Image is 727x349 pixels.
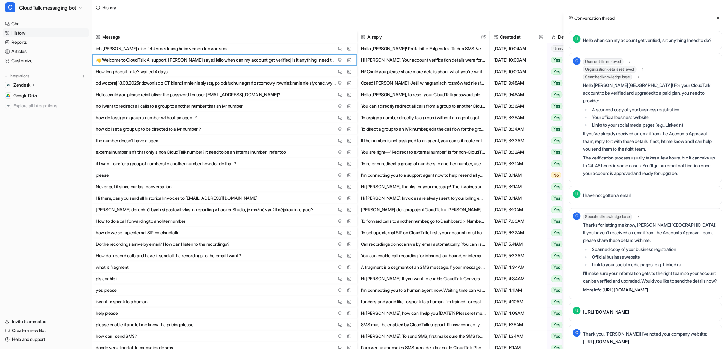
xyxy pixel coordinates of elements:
[492,192,544,204] span: [DATE] 8:11AM
[96,307,118,319] p: help please
[492,66,544,77] span: [DATE] 10:00AM
[3,335,89,344] a: Help and support
[3,38,89,47] a: Reports
[96,158,236,169] p: if I want to refer a group of numbers to another number how do I do that ?
[551,252,562,259] span: Yes
[492,330,544,342] span: [DATE] 1:34AM
[547,146,586,158] button: Yes
[573,57,580,65] span: C
[551,287,562,293] span: Yes
[361,158,486,169] button: To refer or redirect a group of numbers to another number, use the Call Flow Designer. For each n...
[547,66,586,77] button: Yes
[361,273,486,284] button: Hi [PERSON_NAME]! If you want to enable CloudTalk Conversation Intelligence, go to Account > Sett...
[3,56,89,65] a: Customize
[492,146,544,158] span: [DATE] 8:32AM
[583,154,718,177] p: The verification process usually takes a few hours, but it can take up to 24-48 hours in some cas...
[551,149,562,155] span: Yes
[3,91,89,100] a: Google DriveGoogle Drive
[547,215,586,227] button: Yes
[361,89,486,100] button: Hello [PERSON_NAME], to reset your CloudTalk password, please visit [URL][DOMAIN_NAME] and enter ...
[492,31,544,43] span: Created at
[96,261,129,273] p: what is fragment
[96,215,185,227] p: How to do a call forwarding to anohter number
[96,169,109,181] p: please
[547,89,586,100] button: Yes
[547,112,586,123] button: Yes
[361,215,486,227] button: To forward calls to another number, go to Dashboard > Numbers > Edit (pencil icon) > Configure Ca...
[551,45,578,52] span: Unavailable
[492,227,544,238] span: [DATE] 6:32AM
[583,213,632,220] span: Searched knowledge base
[551,172,561,178] span: No
[96,330,137,342] p: how can I send SMS?
[492,169,544,181] span: [DATE] 8:11AM
[96,273,119,284] p: pls enable it
[583,58,623,65] span: User details retrieved
[547,135,586,146] button: Yes
[547,169,586,181] button: No
[3,28,89,37] a: History
[96,204,314,215] p: [PERSON_NAME] den, chtěl bych si postavit vlastní reporting v Looker Studio, je možné využít něja...
[583,339,629,344] a: [URL][DOMAIN_NAME]
[492,204,544,215] span: [DATE] 8:10AM
[96,319,194,330] p: please enable it and let me know the pricing please
[547,192,586,204] button: Yes
[547,273,586,284] button: Yes
[492,250,544,261] span: [DATE] 5:33AM
[3,317,89,326] a: Invite teammates
[583,81,718,105] p: Hello [PERSON_NAME][GEOGRAPHIC_DATA]! For your CloudTalk account to be verified and upgraded to a...
[361,100,486,112] button: You can't directly redirect all calls from a group to another CloudTalk number via group settings...
[361,284,486,296] button: I'm connecting you to a human agent now. Waiting time can vary from a few seconds up to 30 minute...
[573,329,580,337] span: C
[361,319,486,330] button: SMS must be enabled by CloudTalk support. I’ll now connect you with an agent to activate SMS for ...
[590,261,718,268] li: Link to your social media pages (e.g., LinkedIn)
[96,123,201,135] p: how do I set a group up to be directed to a ivr number ?
[10,74,29,79] p: Integrations
[361,43,486,54] button: Hallo [PERSON_NAME]! Prüfe bitte Folgendes für den SMS-Versand: - Ist deine Nummer SMS-aktiviert?...
[551,57,562,63] span: Yes
[551,80,562,86] span: Yes
[3,19,89,28] a: Chat
[96,284,117,296] p: yes please
[590,121,718,129] li: Links to your social media pages (e.g., LinkedIn)
[361,54,486,66] button: Hi [PERSON_NAME]! Your account verification details were forwarded as promised, and usually, it t...
[492,296,544,307] span: [DATE] 4:10AM
[360,31,487,43] span: AI reply
[492,158,544,169] span: [DATE] 8:31AM
[492,100,544,112] span: [DATE] 8:36AM
[547,123,586,135] button: Yes
[551,206,562,213] span: Yes
[13,92,39,99] span: Google Drive
[96,250,241,261] p: How do I record calls and have it send all the recordings to the email I want?
[547,227,586,238] button: Yes
[547,181,586,192] button: Yes
[590,113,718,121] li: Your official business website
[96,192,257,204] p: Hi there, can you send all historical invoices to [EMAIL_ADDRESS][DOMAIN_NAME]
[96,100,243,112] p: no I want to redirect all calls to a group to another number that an ivr number
[551,68,562,75] span: Yes
[547,250,586,261] button: Yes
[602,287,648,292] a: [URL][DOMAIN_NAME]
[96,66,168,77] p: How long does it take? waited 4 days
[13,82,30,88] p: Zendesk
[96,227,178,238] p: how do we set up external SIP on cloudtalk
[573,35,580,43] span: U
[361,238,486,250] button: Call recordings do not arrive by email automatically. You can listen to and download recordings f...
[96,135,160,146] p: the number doesn't have a agent
[492,135,544,146] span: [DATE] 8:33AM
[361,261,486,273] button: A fragment is a segment of an SMS message. If your message is long or contains special characters...
[547,238,586,250] button: Yes
[361,296,486,307] button: I understand you’d like to speak to a human. I’m trained to resolve most CloudTalk questions quic...
[96,296,148,307] p: i want to speak to a human
[492,123,544,135] span: [DATE] 8:34AM
[551,333,562,339] span: Yes
[3,326,89,335] a: Create a new Bot
[361,330,486,342] button: Hi [PERSON_NAME]! To send SMS, first make sure the SMS feature is activated for your account. If ...
[551,103,562,109] span: Yes
[492,261,544,273] span: [DATE] 4:34AM
[492,54,544,66] span: [DATE] 10:00AM
[3,101,89,110] a: Explore all integrations
[551,241,562,247] span: Yes
[96,146,286,158] p: external number isn't that only a non CloudTalk number? it need to be an internal number I refer too
[551,299,562,305] span: Yes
